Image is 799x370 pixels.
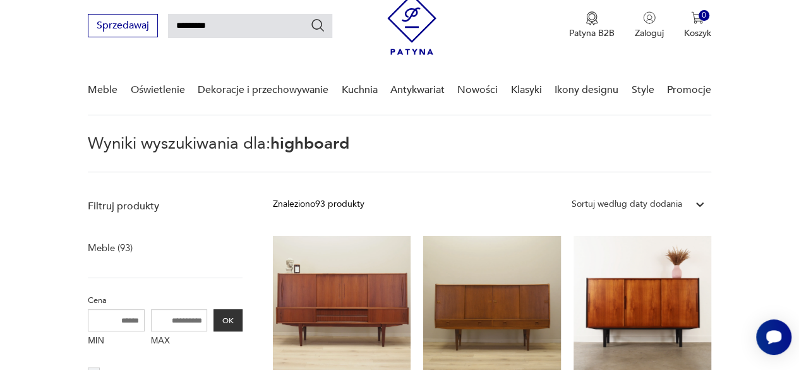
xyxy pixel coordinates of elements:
[151,331,208,352] label: MAX
[699,10,709,21] div: 0
[198,66,328,114] a: Dekoracje i przechowywanie
[341,66,377,114] a: Kuchnia
[586,11,598,25] img: Ikona medalu
[643,11,656,24] img: Ikonka użytkownika
[88,331,145,352] label: MIN
[88,136,711,173] p: Wyniki wyszukiwania dla:
[572,197,682,211] div: Sortuj według daty dodania
[631,66,654,114] a: Style
[569,27,615,39] p: Patyna B2B
[635,27,664,39] p: Zaloguj
[390,66,445,114] a: Antykwariat
[273,197,364,211] div: Znaleziono 93 produkty
[684,11,711,39] button: 0Koszyk
[88,293,243,307] p: Cena
[88,22,158,31] a: Sprzedawaj
[131,66,185,114] a: Oświetlenie
[88,239,133,257] a: Meble (93)
[555,66,618,114] a: Ikony designu
[569,11,615,39] a: Ikona medaluPatyna B2B
[457,66,498,114] a: Nowości
[310,18,325,33] button: Szukaj
[511,66,542,114] a: Klasyki
[684,27,711,39] p: Koszyk
[569,11,615,39] button: Patyna B2B
[635,11,664,39] button: Zaloguj
[270,132,349,155] span: highboard
[88,199,243,213] p: Filtruj produkty
[691,11,704,24] img: Ikona koszyka
[756,319,791,355] iframe: Smartsupp widget button
[88,14,158,37] button: Sprzedawaj
[667,66,711,114] a: Promocje
[88,66,117,114] a: Meble
[213,309,243,331] button: OK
